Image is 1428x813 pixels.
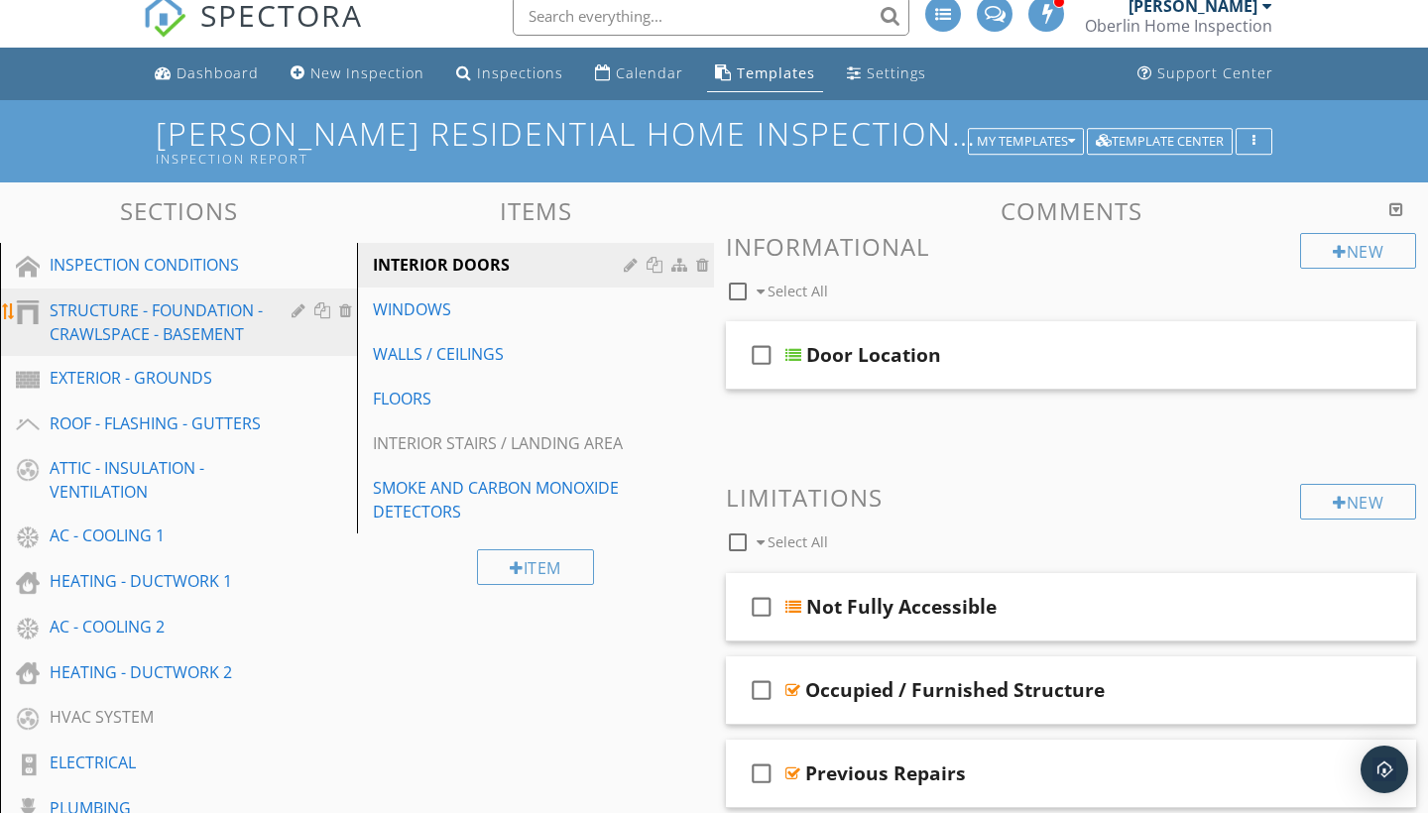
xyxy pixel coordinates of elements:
[50,705,263,729] div: HVAC SYSTEM
[156,151,975,167] div: Inspection Report
[373,253,630,277] div: INTERIOR DOORS
[50,660,263,684] div: HEATING - DUCTWORK 2
[373,476,630,523] div: SMOKE AND CARBON MONOXIDE DETECTORS
[1361,746,1408,793] div: Open Intercom Messenger
[156,116,1272,167] h1: [PERSON_NAME] Residential Home Inspection Template from Inspector 34
[50,253,263,277] div: INSPECTION CONDITIONS
[839,56,934,92] a: Settings
[373,387,630,410] div: FLOORS
[50,366,263,390] div: EXTERIOR - GROUNDS
[616,63,683,82] div: Calendar
[50,751,263,774] div: ELECTRICAL
[50,456,263,504] div: ATTIC - INSULATION - VENTILATION
[707,56,823,92] a: Templates
[768,532,828,551] span: Select All
[746,666,777,714] i: check_box_outline_blank
[357,197,714,224] h3: Items
[726,233,1416,260] h3: Informational
[1157,63,1273,82] div: Support Center
[373,431,630,455] div: INTERIOR STAIRS / LANDING AREA
[310,63,424,82] div: New Inspection
[373,297,630,321] div: WINDOWS
[806,595,997,619] div: Not Fully Accessible
[477,549,594,585] div: Item
[50,523,263,547] div: AC - COOLING 1
[746,331,777,379] i: check_box_outline_blank
[1087,131,1233,149] a: Template Center
[977,135,1075,149] div: My Templates
[143,11,363,53] a: SPECTORA
[1300,484,1416,520] div: New
[726,197,1416,224] h3: Comments
[737,63,815,82] div: Templates
[50,411,263,435] div: ROOF - FLASHING - GUTTERS
[726,484,1416,511] h3: Limitations
[50,615,263,639] div: AC - COOLING 2
[1130,56,1281,92] a: Support Center
[283,56,432,92] a: New Inspection
[50,569,263,593] div: HEATING - DUCTWORK 1
[746,750,777,797] i: check_box_outline_blank
[587,56,691,92] a: Calendar
[477,63,563,82] div: Inspections
[1087,128,1233,156] button: Template Center
[805,678,1105,702] div: Occupied / Furnished Structure
[1096,135,1224,149] div: Template Center
[1300,233,1416,269] div: New
[805,761,966,785] div: Previous Repairs
[968,128,1084,156] button: My Templates
[448,56,571,92] a: Inspections
[806,343,941,367] div: Door Location
[50,298,263,346] div: STRUCTURE - FOUNDATION - CRAWLSPACE - BASEMENT
[768,282,828,300] span: Select All
[1085,16,1272,36] div: Oberlin Home Inspection
[867,63,926,82] div: Settings
[147,56,267,92] a: Dashboard
[373,342,630,366] div: WALLS / CEILINGS
[746,583,777,631] i: check_box_outline_blank
[177,63,259,82] div: Dashboard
